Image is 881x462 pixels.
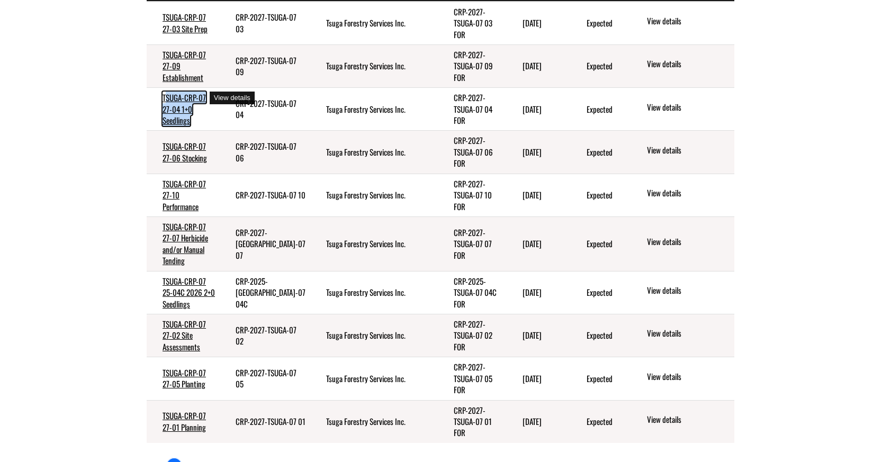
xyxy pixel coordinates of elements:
a: TSUGA-CRP-07 27-10 Performance [163,178,206,212]
td: Expected [571,174,630,216]
td: CRP-2027-TSUGA-07 06 FOR [438,131,507,174]
td: Tsuga Forestry Services Inc. [310,400,438,443]
time: [DATE] [523,415,542,427]
td: action menu [630,357,734,400]
td: 10/31/2026 [507,217,570,271]
a: View details [647,58,730,71]
time: [DATE] [523,103,542,115]
td: CRP-2027-TSUGA-07 07 [220,217,310,271]
time: [DATE] [523,146,542,158]
td: Tsuga Forestry Services Inc. [310,44,438,87]
td: CRP-2027-TSUGA-07 04 [220,88,310,131]
a: View details [647,328,730,340]
a: TSUGA-CRP-07 25-04C 2026 2+0 Seedlings [163,275,215,310]
time: [DATE] [523,286,542,298]
td: action menu [630,174,734,216]
time: [DATE] [523,238,542,249]
a: View details [647,371,730,384]
td: 10/31/2026 [507,271,570,314]
a: View details [647,285,730,297]
td: Expected [571,271,630,314]
td: Tsuga Forestry Services Inc. [310,88,438,131]
td: CRP-2027-TSUGA-07 04 FOR [438,88,507,131]
td: CRP-2027-TSUGA-07 09 [220,44,310,87]
td: CRP-2027-TSUGA-07 01 FOR [438,400,507,443]
td: CRP-2027-TSUGA-07 10 [220,174,310,216]
td: 10/31/2026 [507,174,570,216]
time: [DATE] [523,189,542,201]
a: TSUGA-CRP-07 27-09 Establishment [163,49,206,83]
td: CRP-2027-TSUGA-07 10 FOR [438,174,507,216]
td: Expected [571,357,630,400]
td: TSUGA-CRP-07 27-02 Site Assessments [147,314,220,357]
td: TSUGA-CRP-07 27-05 Planting [147,357,220,400]
td: TSUGA-CRP-07 27-06 Stocking [147,131,220,174]
td: CRP-2027-TSUGA-07 07 FOR [438,217,507,271]
td: 10/31/2026 [507,357,570,400]
a: View details [647,144,730,157]
td: 10/31/2026 [507,2,570,45]
td: action menu [630,400,734,443]
td: 10/31/2026 [507,314,570,357]
time: [DATE] [523,373,542,384]
td: 10/31/2026 [507,88,570,131]
td: Tsuga Forestry Services Inc. [310,314,438,357]
td: CRP-2027-TSUGA-07 05 [220,357,310,400]
td: Expected [571,217,630,271]
div: View details [210,92,255,105]
a: TSUGA-CRP-07 27-07 Herbicide and/or Manual Tending [163,221,208,266]
td: TSUGA-CRP-07 27-03 Site Prep [147,2,220,45]
td: TSUGA-CRP-07 27-01 Planning [147,400,220,443]
td: TSUGA-CRP-07 27-09 Establishment [147,44,220,87]
td: CRP-2027-TSUGA-07 01 [220,400,310,443]
td: CRP-2027-TSUGA-07 09 FOR [438,44,507,87]
time: [DATE] [523,329,542,341]
td: CRP-2027-TSUGA-07 06 [220,131,310,174]
td: Tsuga Forestry Services Inc. [310,357,438,400]
td: Tsuga Forestry Services Inc. [310,2,438,45]
td: Expected [571,2,630,45]
a: View details [647,15,730,28]
td: action menu [630,271,734,314]
td: Tsuga Forestry Services Inc. [310,217,438,271]
td: CRP-2027-TSUGA-07 03 [220,2,310,45]
a: TSUGA-CRP-07 27-05 Planting [163,367,206,389]
td: TSUGA-CRP-07 27-07 Herbicide and/or Manual Tending [147,217,220,271]
td: Tsuga Forestry Services Inc. [310,174,438,216]
a: TSUGA-CRP-07 27-01 Planning [163,410,206,432]
td: Expected [571,88,630,131]
td: Tsuga Forestry Services Inc. [310,271,438,314]
time: [DATE] [523,60,542,71]
a: View details [647,102,730,114]
td: 10/31/2026 [507,131,570,174]
td: TSUGA-CRP-07 27-04 1+0 Seedlings [147,88,220,131]
td: 10/31/2026 [507,44,570,87]
td: Expected [571,314,630,357]
td: action menu [630,314,734,357]
a: View details [647,414,730,427]
time: [DATE] [523,17,542,29]
a: TSUGA-CRP-07 27-02 Site Assessments [163,318,206,352]
td: Expected [571,400,630,443]
td: 8/31/2026 [507,400,570,443]
td: action menu [630,44,734,87]
a: View details [647,187,730,200]
td: CRP-2025-TSUGA-07 04C [220,271,310,314]
td: TSUGA-CRP-07 25-04C 2026 2+0 Seedlings [147,271,220,314]
a: View details [647,236,730,249]
a: TSUGA-CRP-07 27-04 1+0 Seedlings [163,92,206,126]
td: CRP-2027-TSUGA-07 03 FOR [438,2,507,45]
a: TSUGA-CRP-07 27-03 Site Prep [163,11,208,34]
td: Tsuga Forestry Services Inc. [310,131,438,174]
td: CRP-2027-TSUGA-07 02 [220,314,310,357]
td: action menu [630,217,734,271]
td: action menu [630,2,734,45]
td: Expected [571,44,630,87]
td: action menu [630,88,734,131]
td: CRP-2027-TSUGA-07 05 FOR [438,357,507,400]
td: action menu [630,131,734,174]
a: TSUGA-CRP-07 27-06 Stocking [163,140,207,163]
td: Expected [571,131,630,174]
td: TSUGA-CRP-07 27-10 Performance [147,174,220,216]
td: CRP-2025-TSUGA-07 04C FOR [438,271,507,314]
